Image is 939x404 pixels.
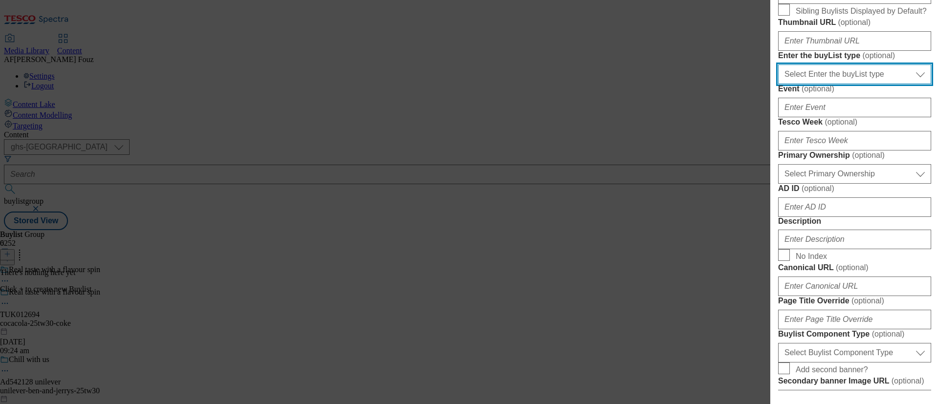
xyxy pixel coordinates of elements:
[778,150,931,160] label: Primary Ownership
[778,376,931,386] label: Secondary banner Image URL
[851,297,884,305] span: ( optional )
[778,310,931,329] input: Enter Page Title Override
[778,51,931,61] label: Enter the buyList type
[778,263,931,273] label: Canonical URL
[778,31,931,51] input: Enter Thumbnail URL
[796,7,927,16] span: Sibling Buylists Displayed by Default?
[778,131,931,150] input: Enter Tesco Week
[825,118,857,126] span: ( optional )
[778,197,931,217] input: Enter AD ID
[778,230,931,249] input: Enter Description
[802,184,834,192] span: ( optional )
[778,84,931,94] label: Event
[796,365,868,374] span: Add second banner?
[778,98,931,117] input: Enter Event
[802,85,834,93] span: ( optional )
[778,184,931,193] label: AD ID
[838,18,871,26] span: ( optional )
[778,296,931,306] label: Page Title Override
[778,329,931,339] label: Buylist Component Type
[778,18,931,27] label: Thumbnail URL
[778,117,931,127] label: Tesco Week
[892,377,924,385] span: ( optional )
[852,151,885,159] span: ( optional )
[778,217,931,226] label: Description
[862,51,895,60] span: ( optional )
[872,330,905,338] span: ( optional )
[836,263,869,272] span: ( optional )
[796,252,827,261] span: No Index
[778,276,931,296] input: Enter Canonical URL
